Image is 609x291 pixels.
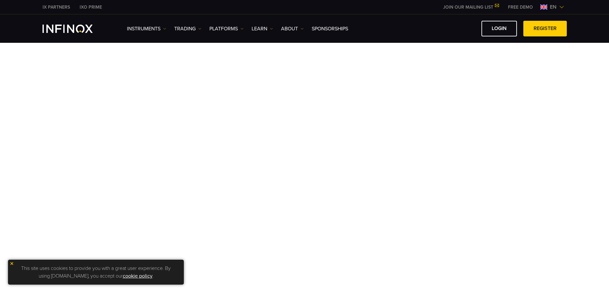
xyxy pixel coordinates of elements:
a: SPONSORSHIPS [312,25,348,33]
a: INFINOX MENU [503,4,538,11]
a: INFINOX [75,4,107,11]
a: REGISTER [523,21,567,36]
img: yellow close icon [10,261,14,266]
a: TRADING [174,25,201,33]
a: INFINOX [38,4,75,11]
a: INFINOX Logo [43,25,108,33]
a: LOGIN [481,21,517,36]
a: JOIN OUR MAILING LIST [438,4,503,10]
a: ABOUT [281,25,304,33]
p: This site uses cookies to provide you with a great user experience. By using [DOMAIN_NAME], you a... [11,263,181,281]
a: Instruments [127,25,166,33]
a: PLATFORMS [209,25,244,33]
a: cookie policy [123,273,152,279]
span: en [547,3,559,11]
a: Learn [252,25,273,33]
